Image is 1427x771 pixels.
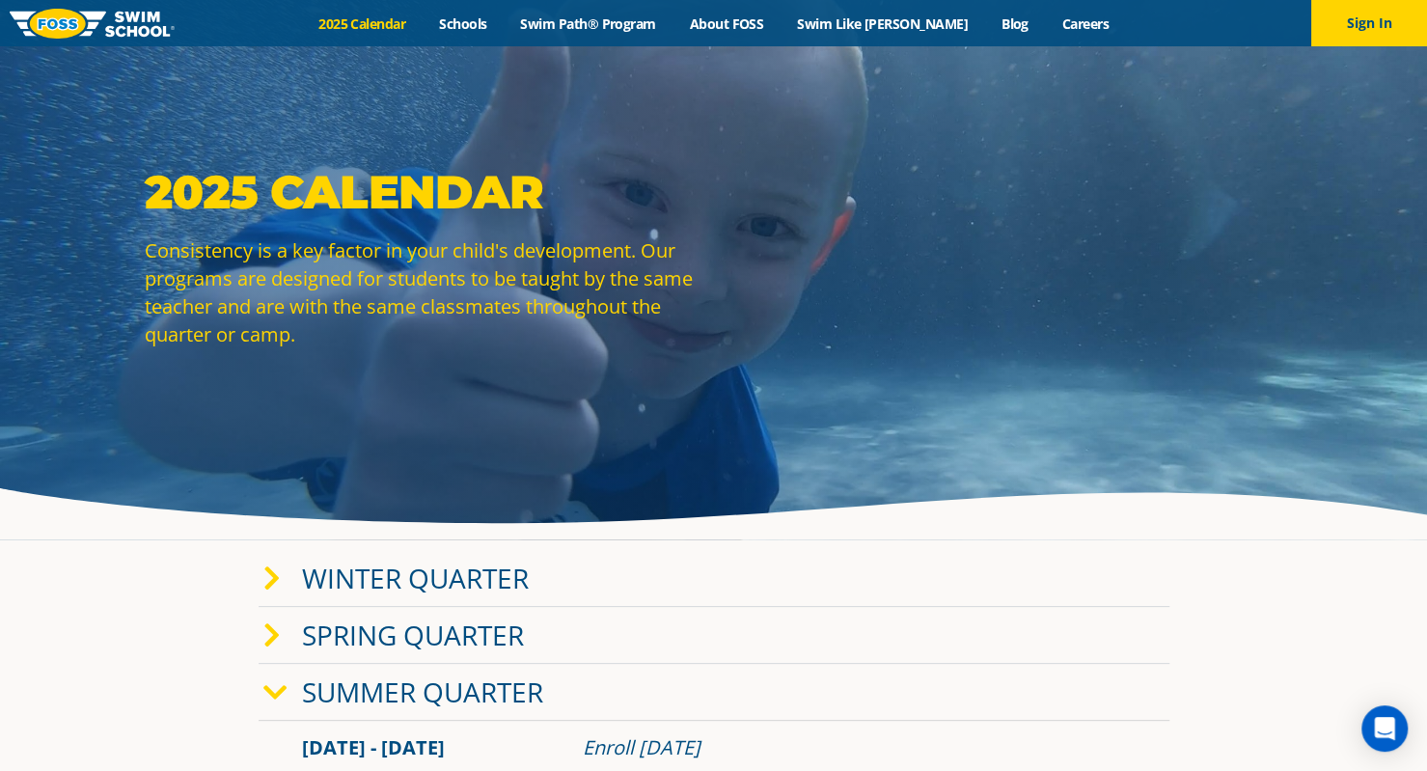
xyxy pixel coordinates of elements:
a: Careers [1045,14,1125,33]
div: Open Intercom Messenger [1361,705,1408,752]
a: Winter Quarter [302,560,529,596]
a: 2025 Calendar [302,14,423,33]
p: Consistency is a key factor in your child's development. Our programs are designed for students t... [145,236,704,348]
a: Spring Quarter [302,617,524,653]
a: Swim Path® Program [504,14,672,33]
a: Swim Like [PERSON_NAME] [781,14,985,33]
a: Schools [423,14,504,33]
img: FOSS Swim School Logo [10,9,175,39]
div: Enroll [DATE] [583,734,1126,761]
span: [DATE] - [DATE] [302,734,445,760]
a: Summer Quarter [302,674,543,710]
strong: 2025 Calendar [145,164,543,220]
a: About FOSS [672,14,781,33]
a: Blog [984,14,1045,33]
